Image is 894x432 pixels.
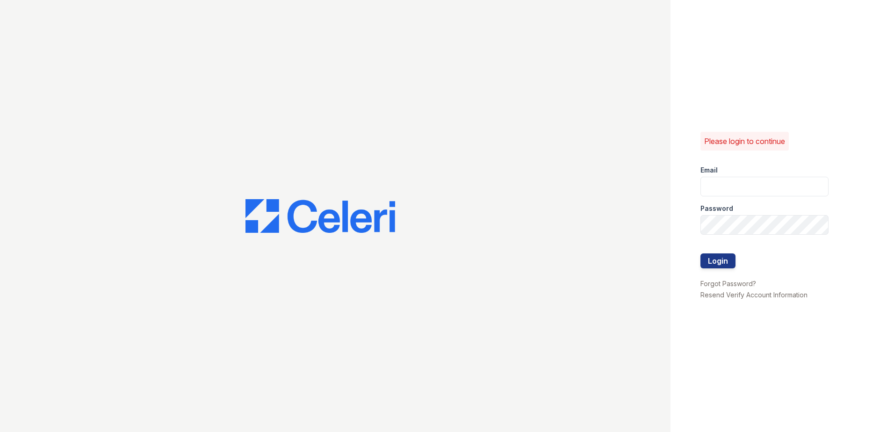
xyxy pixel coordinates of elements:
button: Login [700,253,735,268]
label: Email [700,166,718,175]
label: Password [700,204,733,213]
a: Resend Verify Account Information [700,291,807,299]
p: Please login to continue [704,136,785,147]
a: Forgot Password? [700,280,756,288]
img: CE_Logo_Blue-a8612792a0a2168367f1c8372b55b34899dd931a85d93a1a3d3e32e68fde9ad4.png [245,199,395,233]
